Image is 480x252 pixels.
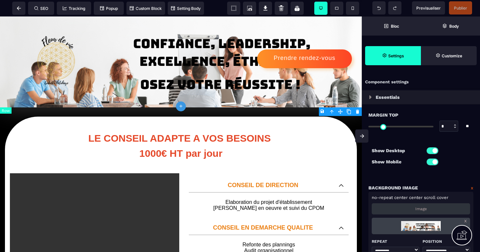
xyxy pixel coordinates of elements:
strong: Settings [388,53,404,58]
span: Screenshot [243,2,256,15]
span: Setting Body [171,6,201,11]
span: Publier [454,6,467,11]
span: Custom Block [130,6,162,11]
p: Refonte des plannings Audit organisationnel Optimisation des transmissions [195,225,342,243]
p: Image [415,207,427,211]
p: Background Image [368,184,418,192]
p: Show Desktop [372,147,421,154]
span: Previsualiser [416,6,441,11]
a: x [471,184,473,192]
p: Repeat [372,238,419,245]
a: x [464,218,467,224]
div: Component settings [362,76,480,89]
img: loading [369,95,372,99]
span: center center [394,195,423,200]
p: Essentials [376,93,400,101]
span: scroll [424,195,435,200]
span: Open Style Manager [421,46,477,65]
span: SEO [34,6,48,11]
strong: Body [449,24,459,29]
strong: Bloc [391,24,399,29]
b: LE CONSEIL ADAPTE A VOS BESOINS 1000€ HT par jour [88,116,273,142]
span: Preview [412,1,445,14]
span: Settings [365,46,421,65]
p: CONSEIL DE DIRECTION [194,165,332,172]
span: Open Blocks [362,16,421,36]
img: loading [401,218,440,234]
span: Popup [100,6,118,11]
span: Open Layer Manager [421,16,480,36]
p: Position [423,238,470,245]
span: Tracking [63,6,85,11]
button: Prendre rendez-vous [257,33,352,52]
span: Margin Top [368,111,398,119]
span: View components [227,2,240,15]
strong: Customize [442,53,462,58]
p: Show Mobile [372,158,421,166]
p: Elaboration du projet d'établissement [PERSON_NAME] en oeuvre et suivi du CPOM [195,183,342,195]
span: cover [437,195,448,200]
p: CONSEIL EN DEMARCHE QUALITE [194,208,332,215]
span: no-repeat [372,195,393,200]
